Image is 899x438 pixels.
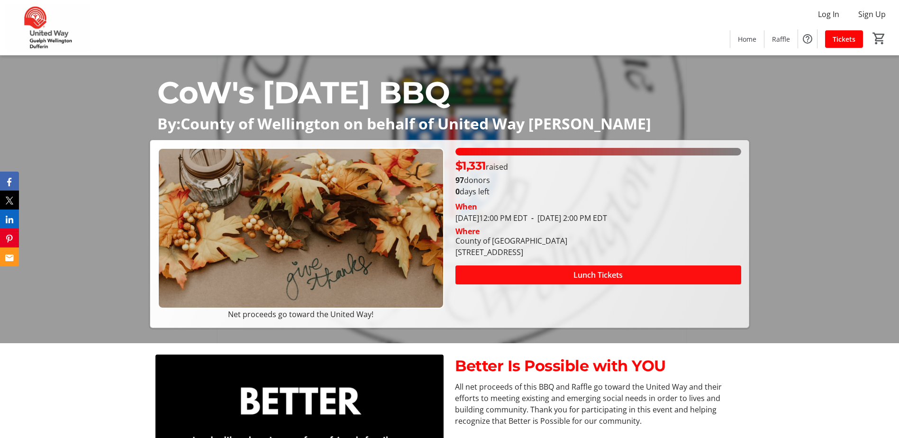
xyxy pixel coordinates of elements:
[833,34,855,44] span: Tickets
[455,213,527,223] span: [DATE] 12:00 PM EDT
[158,309,444,320] p: Net proceeds go toward the United Way!
[157,70,742,115] p: CoW's [DATE] BBQ
[455,201,477,212] div: When
[455,265,741,284] button: Lunch Tickets
[764,30,798,48] a: Raffle
[573,269,623,281] span: Lunch Tickets
[772,34,790,44] span: Raffle
[871,30,888,47] button: Cart
[527,213,537,223] span: -
[798,29,817,48] button: Help
[455,174,741,186] p: donors
[455,148,741,155] div: 100% of fundraising goal reached
[818,9,839,20] span: Log In
[158,148,444,309] img: Campaign CTA Media Photo
[455,186,460,197] span: 0
[6,4,90,51] img: United Way Guelph Wellington Dufferin's Logo
[455,381,743,427] p: All net proceeds of this BBQ and Raffle go toward the United Way and their efforts to meeting exi...
[738,34,756,44] span: Home
[858,9,886,20] span: Sign Up
[455,228,480,235] div: Where
[455,159,486,173] span: $1,331
[730,30,764,48] a: Home
[527,213,607,223] span: [DATE] 2:00 PM EDT
[455,157,508,174] p: raised
[851,7,893,22] button: Sign Up
[455,175,464,185] b: 97
[455,186,741,197] p: days left
[810,7,847,22] button: Log In
[455,246,567,258] div: [STREET_ADDRESS]
[455,235,567,246] div: County of [GEOGRAPHIC_DATA]
[157,115,742,132] p: By:County of Wellington on behalf of United Way [PERSON_NAME]
[455,355,743,377] p: Better Is Possible with YOU
[825,30,863,48] a: Tickets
